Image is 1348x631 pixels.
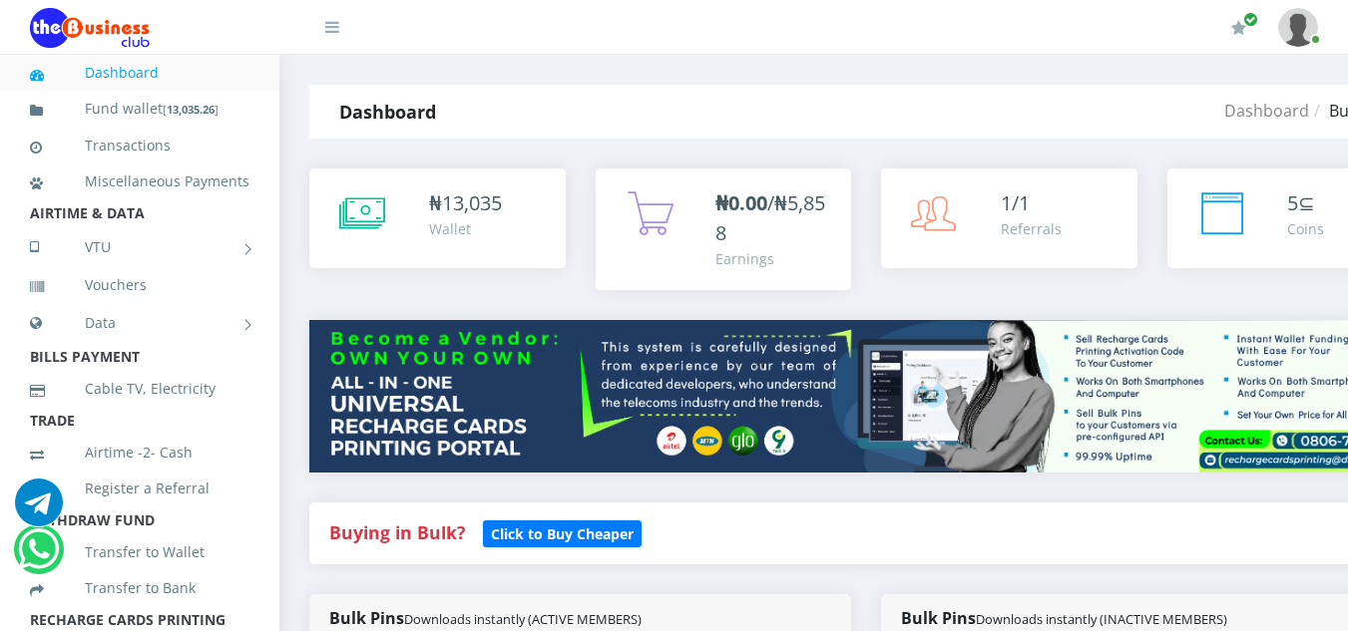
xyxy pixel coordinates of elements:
[429,218,502,239] div: Wallet
[30,50,249,96] a: Dashboard
[30,298,249,348] a: Data
[163,102,219,117] small: [ ]
[1243,12,1258,27] span: Renew/Upgrade Subscription
[30,8,150,48] img: Logo
[429,188,502,218] div: ₦
[30,430,249,475] a: Airtime -2- Cash
[167,102,215,117] b: 13,035.26
[30,158,249,204] a: Miscellaneous Payments
[596,168,852,290] a: ₦0.00/₦5,858 Earnings
[30,222,249,272] a: VTU
[901,607,1227,629] strong: Bulk Pins
[18,540,59,573] a: Chat for support
[329,520,465,544] strong: Buying in Bulk?
[30,123,249,168] a: Transactions
[715,248,832,269] div: Earnings
[1001,218,1062,239] div: Referrals
[715,189,767,216] b: ₦0.00
[30,466,249,511] a: Register a Referral
[442,189,502,216] span: 13,035
[30,366,249,412] a: Cable TV, Electricity
[1231,20,1246,36] i: Renew/Upgrade Subscription
[30,565,249,611] a: Transfer to Bank
[483,520,642,544] a: Click to Buy Cheaper
[329,607,642,629] strong: Bulk Pins
[491,524,634,543] b: Click to Buy Cheaper
[881,168,1137,268] a: 1/1 Referrals
[15,493,63,526] a: Chat for support
[1287,218,1324,239] div: Coins
[30,529,249,575] a: Transfer to Wallet
[976,610,1227,628] small: Downloads instantly (INACTIVE MEMBERS)
[404,610,642,628] small: Downloads instantly (ACTIVE MEMBERS)
[339,100,436,124] strong: Dashboard
[30,86,249,133] a: Fund wallet[13,035.26]
[715,189,825,246] span: /₦5,858
[309,168,566,268] a: ₦13,035 Wallet
[30,262,249,308] a: Vouchers
[1278,8,1318,47] img: User
[1001,189,1030,216] span: 1/1
[1224,100,1309,122] a: Dashboard
[1287,189,1298,216] span: 5
[1287,188,1324,218] div: ⊆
